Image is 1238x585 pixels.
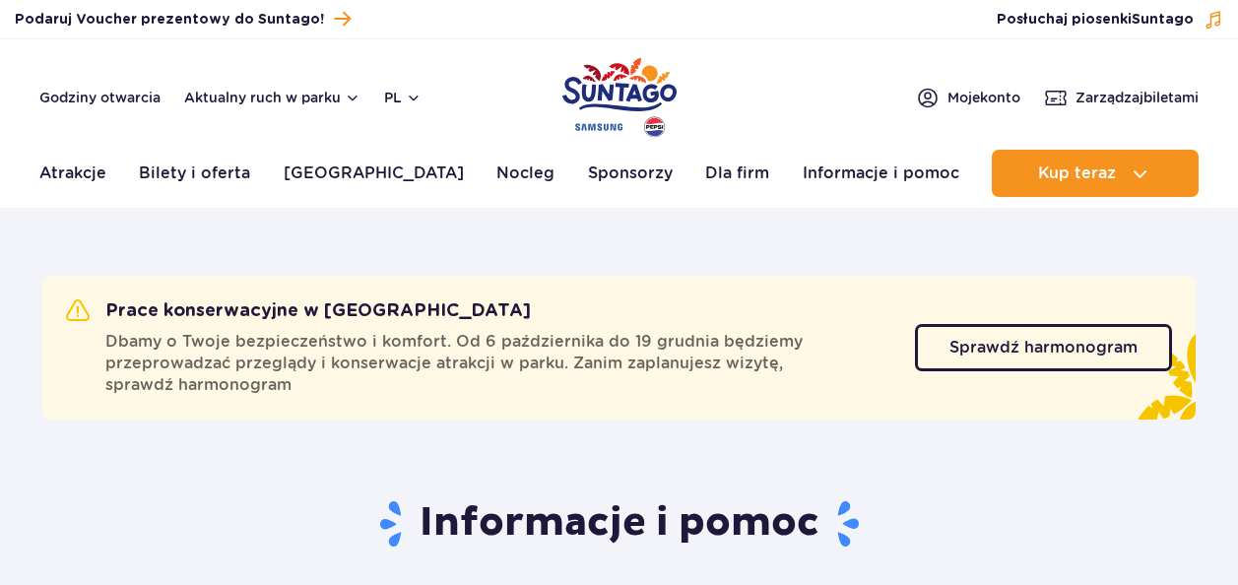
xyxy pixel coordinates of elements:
[1038,164,1116,182] span: Kup teraz
[1044,86,1199,109] a: Zarządzajbiletami
[42,498,1196,550] h1: Informacje i pomoc
[915,324,1172,371] a: Sprawdź harmonogram
[284,150,464,197] a: [GEOGRAPHIC_DATA]
[139,150,250,197] a: Bilety i oferta
[997,10,1223,30] button: Posłuchaj piosenkiSuntago
[15,10,324,30] span: Podaruj Voucher prezentowy do Suntago!
[705,150,769,197] a: Dla firm
[15,6,351,32] a: Podaruj Voucher prezentowy do Suntago!
[997,10,1194,30] span: Posłuchaj piosenki
[496,150,554,197] a: Nocleg
[39,88,161,107] a: Godziny otwarcia
[105,331,891,396] span: Dbamy o Twoje bezpieczeństwo i komfort. Od 6 października do 19 grudnia będziemy przeprowadzać pr...
[184,90,360,105] button: Aktualny ruch w parku
[949,340,1138,356] span: Sprawdź harmonogram
[384,88,422,107] button: pl
[803,150,959,197] a: Informacje i pomoc
[39,150,106,197] a: Atrakcje
[66,299,531,323] h2: Prace konserwacyjne w [GEOGRAPHIC_DATA]
[1132,13,1194,27] span: Suntago
[916,86,1020,109] a: Mojekonto
[992,150,1199,197] button: Kup teraz
[588,150,673,197] a: Sponsorzy
[947,88,1020,107] span: Moje konto
[1075,88,1199,107] span: Zarządzaj biletami
[562,49,677,140] a: Park of Poland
